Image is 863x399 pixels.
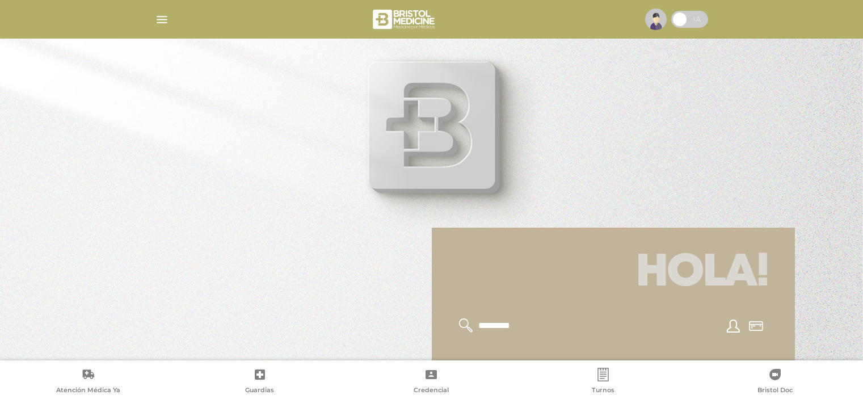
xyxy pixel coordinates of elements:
a: Turnos [517,368,689,397]
span: Credencial [414,386,449,396]
img: profile-placeholder.svg [645,9,667,30]
img: bristol-medicine-blanco.png [371,6,439,33]
span: Bristol Doc [757,386,793,396]
span: Turnos [592,386,614,396]
span: Guardias [245,386,274,396]
span: Atención Médica Ya [56,386,120,396]
a: Credencial [346,368,517,397]
img: Cober_menu-lines-white.svg [155,12,169,27]
a: Guardias [174,368,346,397]
h1: Hola! [445,241,781,305]
a: Bristol Doc [689,368,861,397]
a: Atención Médica Ya [2,368,174,397]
